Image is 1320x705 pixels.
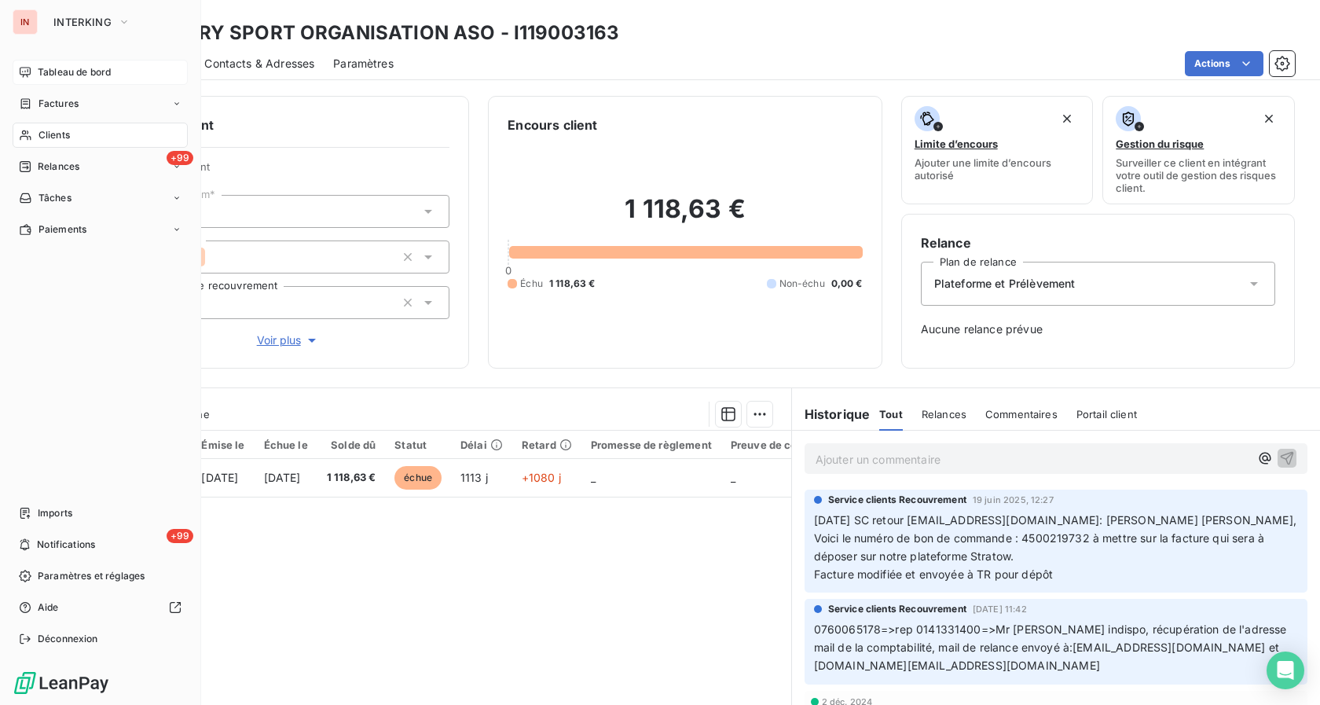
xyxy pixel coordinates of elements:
span: _ [591,471,596,484]
span: Surveiller ce client en intégrant votre outil de gestion des risques client. [1116,156,1281,194]
img: Logo LeanPay [13,670,110,696]
div: IN [13,9,38,35]
h2: 1 118,63 € [508,193,862,241]
span: [DATE] [201,471,238,484]
input: Ajouter une valeur [205,250,218,264]
span: Tâches [38,191,71,205]
span: Déconnexion [38,632,98,646]
span: Contacts & Adresses [204,56,314,72]
span: Gestion du risque [1116,138,1204,150]
span: Voici le numéro de bon de commande : 4500219732 à mettre sur la facture qui sera à déposer sur no... [814,531,1267,563]
h6: Relance [921,233,1275,252]
div: Solde dû [327,439,376,451]
button: Limite d’encoursAjouter une limite d’encours autorisé [901,96,1094,204]
span: Aucune relance prévue [921,321,1275,337]
span: _ [731,471,735,484]
span: 1 118,63 € [327,470,376,486]
span: 0 [505,264,511,277]
span: +99 [167,151,193,165]
span: Notifications [37,538,95,552]
div: Retard [522,439,572,451]
span: échue [394,466,442,490]
span: Factures [38,97,79,111]
span: Paiements [38,222,86,237]
div: Délai [460,439,503,451]
h6: Encours client [508,116,597,134]
div: Open Intercom Messenger [1267,652,1304,689]
div: Promesse de règlement [591,439,712,451]
span: Propriétés Client [126,160,449,182]
span: Non-échu [779,277,825,291]
button: Gestion du risqueSurveiller ce client en intégrant votre outil de gestion des risques client. [1102,96,1295,204]
span: 1113 j [460,471,488,484]
span: Plateforme et Prélèvement [934,276,1076,292]
h6: Historique [792,405,871,424]
h3: AMAURY SPORT ORGANISATION ASO - I119003163 [138,19,619,47]
a: Aide [13,595,188,620]
span: Tout [879,408,903,420]
span: 1 118,63 € [549,277,596,291]
span: Imports [38,506,72,520]
span: Échu [520,277,543,291]
span: Limite d’encours [915,138,998,150]
span: 0760065178=>rep 0141331400=>Mr [PERSON_NAME] indispo, récupération de l'adresse mail de la compta... [814,622,1290,672]
span: +99 [167,529,193,543]
span: Paramètres et réglages [38,569,145,583]
div: Émise le [201,439,244,451]
span: Commentaires [985,408,1058,420]
span: Facture modifiée et envoyée à TR pour dépôt [814,567,1053,581]
span: Paramètres [333,56,394,72]
span: INTERKING [53,16,112,28]
span: [DATE] [264,471,301,484]
span: Relances [922,408,966,420]
div: Échue le [264,439,308,451]
span: Voir plus [257,332,320,348]
button: Actions [1185,51,1263,76]
span: Service clients Recouvrement [828,493,966,507]
span: Service clients Recouvrement [828,602,966,616]
span: 19 juin 2025, 12:27 [973,495,1054,505]
h6: Informations client [95,116,449,134]
span: [DATE] 11:42 [973,604,1027,614]
span: Clients [38,128,70,142]
span: Tableau de bord [38,65,111,79]
button: Voir plus [126,332,449,349]
span: Ajouter une limite d’encours autorisé [915,156,1080,182]
span: 0,00 € [831,277,863,291]
span: +1080 j [522,471,561,484]
div: Statut [394,439,442,451]
span: [DATE] SC retour [EMAIL_ADDRESS][DOMAIN_NAME]: [PERSON_NAME] [PERSON_NAME], [814,513,1296,527]
span: Portail client [1076,408,1137,420]
div: Preuve de commande non conforme [731,439,916,451]
span: Aide [38,600,59,615]
span: Relances [38,160,79,174]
